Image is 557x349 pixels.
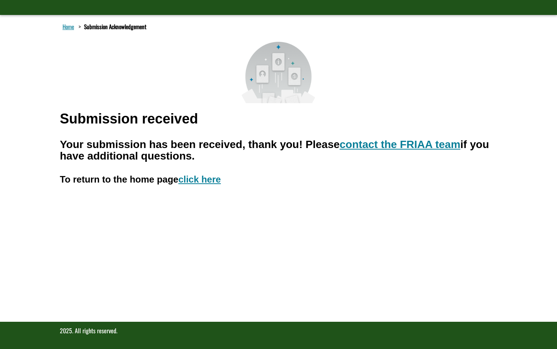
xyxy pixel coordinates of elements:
[60,174,221,184] h3: To return to the home page
[60,111,198,127] h1: Submission received
[60,139,497,163] h2: Your submission has been received, thank you! Please if you have additional questions.
[61,21,76,31] a: Home
[77,23,147,31] li: Submission Acknowledgement
[72,326,117,335] span: . All rights reserved.
[339,138,460,150] a: contact the FRIAA team
[60,326,497,335] p: 2025
[178,174,221,184] a: click here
